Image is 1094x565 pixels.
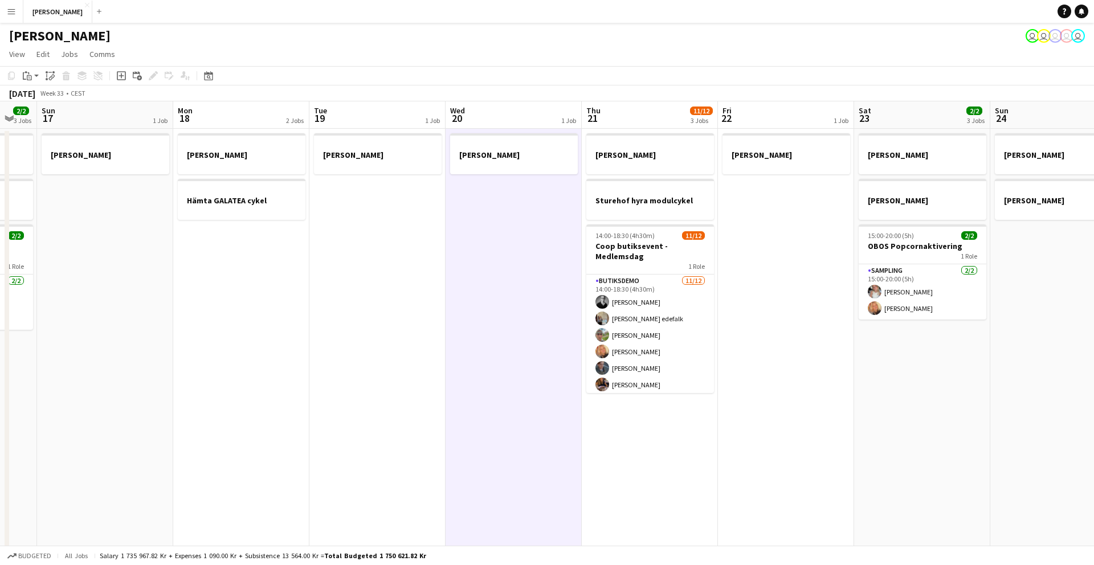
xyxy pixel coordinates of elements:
[967,116,985,125] div: 3 Jobs
[153,116,168,125] div: 1 Job
[286,116,304,125] div: 2 Jobs
[586,275,714,495] app-card-role: Butiksdemo11/1214:00-18:30 (4h30m)[PERSON_NAME][PERSON_NAME] edefalk[PERSON_NAME][PERSON_NAME][PE...
[585,112,601,125] span: 21
[961,252,977,260] span: 1 Role
[42,133,169,174] app-job-card: [PERSON_NAME]
[586,150,714,160] h3: [PERSON_NAME]
[993,112,1009,125] span: 24
[40,112,55,125] span: 17
[18,552,51,560] span: Budgeted
[42,105,55,116] span: Sun
[859,241,986,251] h3: OBOS Popcornaktivering
[6,550,53,562] button: Budgeted
[9,49,25,59] span: View
[38,89,66,97] span: Week 33
[595,231,655,240] span: 14:00-18:30 (4h30m)
[13,107,29,115] span: 2/2
[9,88,35,99] div: [DATE]
[7,262,24,271] span: 1 Role
[859,195,986,206] h3: [PERSON_NAME]
[61,49,78,59] span: Jobs
[312,112,327,125] span: 19
[178,179,305,220] app-job-card: Hämta GALATEA cykel
[23,1,92,23] button: [PERSON_NAME]
[89,49,115,59] span: Comms
[834,116,848,125] div: 1 Job
[859,179,986,220] app-job-card: [PERSON_NAME]
[178,133,305,174] app-job-card: [PERSON_NAME]
[314,133,442,174] app-job-card: [PERSON_NAME]
[690,107,713,115] span: 11/12
[1037,29,1051,43] app-user-avatar: Stina Dahl
[100,551,426,560] div: Salary 1 735 967.82 kr + Expenses 1 090.00 kr + Subsistence 13 564.00 kr =
[178,195,305,206] h3: Hämta GALATEA cykel
[448,112,465,125] span: 20
[32,47,54,62] a: Edit
[859,264,986,320] app-card-role: Sampling2/215:00-20:00 (5h)[PERSON_NAME][PERSON_NAME]
[995,105,1009,116] span: Sun
[857,112,871,125] span: 23
[1026,29,1039,43] app-user-avatar: Emil Hasselberg
[71,89,85,97] div: CEST
[14,116,31,125] div: 3 Jobs
[8,231,24,240] span: 2/2
[1048,29,1062,43] app-user-avatar: August Löfgren
[1060,29,1073,43] app-user-avatar: Hedda Lagerbielke
[868,231,914,240] span: 15:00-20:00 (5h)
[722,133,850,174] app-job-card: [PERSON_NAME]
[178,105,193,116] span: Mon
[586,179,714,220] app-job-card: Sturehof hyra modulcykel
[1071,29,1085,43] app-user-avatar: Hedda Lagerbielke
[859,150,986,160] h3: [PERSON_NAME]
[314,150,442,160] h3: [PERSON_NAME]
[682,231,705,240] span: 11/12
[324,551,426,560] span: Total Budgeted 1 750 621.82 kr
[85,47,120,62] a: Comms
[450,150,578,160] h3: [PERSON_NAME]
[450,105,465,116] span: Wed
[586,105,601,116] span: Thu
[722,150,850,160] h3: [PERSON_NAME]
[586,195,714,206] h3: Sturehof hyra modulcykel
[9,27,111,44] h1: [PERSON_NAME]
[36,49,50,59] span: Edit
[56,47,83,62] a: Jobs
[721,112,732,125] span: 22
[176,112,193,125] span: 18
[722,105,732,116] span: Fri
[966,107,982,115] span: 2/2
[586,241,714,261] h3: Coop butiksevent - Medlemsdag
[314,105,327,116] span: Tue
[688,262,705,271] span: 1 Role
[178,150,305,160] h3: [PERSON_NAME]
[63,551,90,560] span: All jobs
[586,133,714,174] app-job-card: [PERSON_NAME]
[859,224,986,320] app-job-card: 15:00-20:00 (5h)2/2OBOS Popcornaktivering1 RoleSampling2/215:00-20:00 (5h)[PERSON_NAME][PERSON_NAME]
[586,224,714,393] app-job-card: 14:00-18:30 (4h30m)11/12Coop butiksevent - Medlemsdag1 RoleButiksdemo11/1214:00-18:30 (4h30m)[PER...
[450,133,578,174] app-job-card: [PERSON_NAME]
[5,47,30,62] a: View
[859,133,986,174] app-job-card: [PERSON_NAME]
[691,116,712,125] div: 3 Jobs
[561,116,576,125] div: 1 Job
[42,150,169,160] h3: [PERSON_NAME]
[859,105,871,116] span: Sat
[425,116,440,125] div: 1 Job
[961,231,977,240] span: 2/2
